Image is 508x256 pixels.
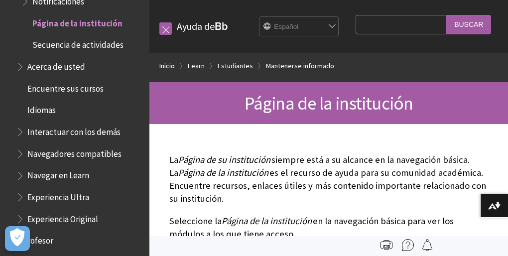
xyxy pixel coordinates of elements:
[421,239,433,251] img: Follow this page
[27,124,121,137] span: Interactuar con los demás
[259,17,339,37] select: Site Language Selector
[27,145,122,159] span: Navegadores compatibles
[5,226,30,251] button: Abrir preferencias
[446,15,491,34] input: Buscar
[27,189,89,202] span: Experiencia Ultra
[169,153,488,206] p: La siempre está a su alcance en la navegación básica. La es el recurso de ayuda para su comunidad...
[402,239,414,251] img: More help
[266,60,334,72] a: Mantenerse informado
[222,215,312,227] span: Página de la institución
[177,20,228,32] a: Ayuda deBb
[188,60,205,72] a: Learn
[245,92,413,115] span: Página de la institución
[169,215,488,241] p: Seleccione la en la navegación básica para ver los módulos a los que tiene acceso.
[178,154,270,165] span: Página de su institución
[22,233,53,246] span: Profesor
[215,20,228,33] strong: Bb
[27,58,85,72] span: Acerca de usted
[218,60,253,72] a: Estudiantes
[27,167,89,181] span: Navegar en Learn
[381,239,392,251] img: Print
[27,80,104,94] span: Encuentre sus cursos
[27,211,98,224] span: Experiencia Original
[32,37,124,50] span: Secuencia de actividades
[32,15,123,28] span: Página de la institución
[159,60,175,72] a: Inicio
[178,167,268,178] span: Página de la institución
[27,102,56,116] span: Idiomas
